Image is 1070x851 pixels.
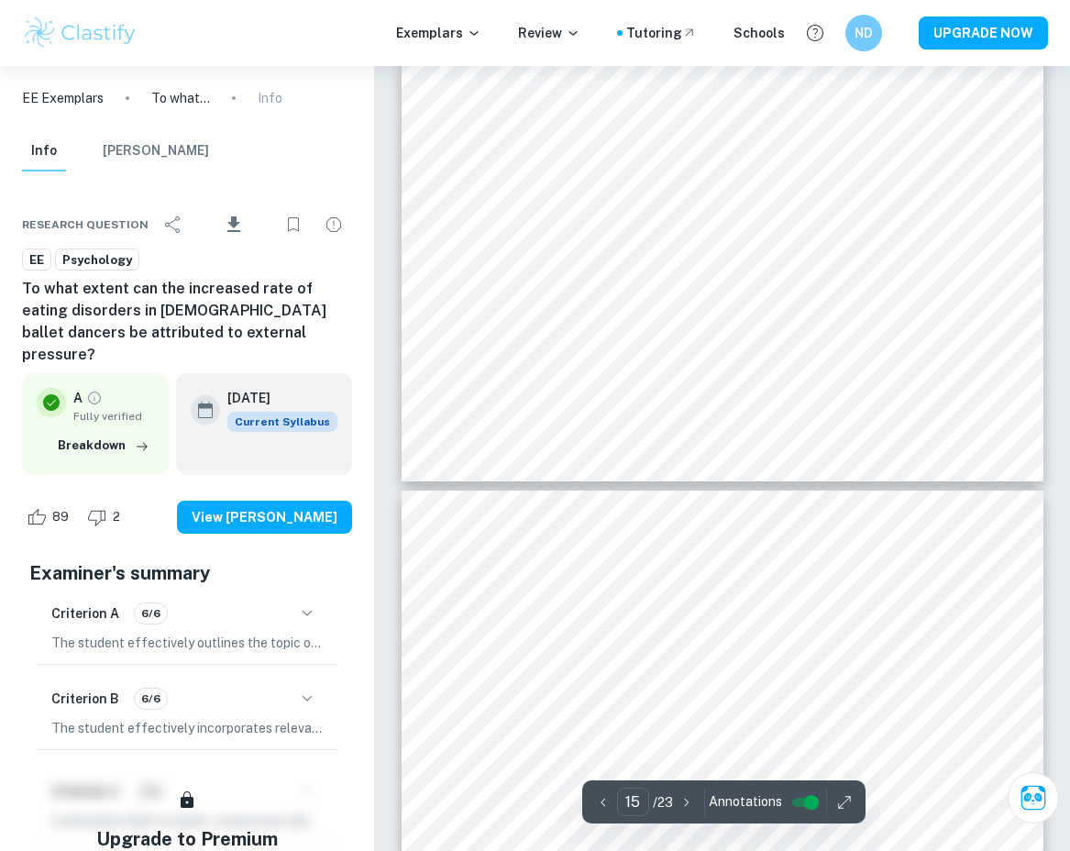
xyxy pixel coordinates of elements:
[653,792,673,812] p: / 23
[73,408,154,425] span: Fully verified
[22,88,104,108] a: EE Exemplars
[151,88,210,108] p: To what extent can the increased rate of eating disorders in [DEMOGRAPHIC_DATA] ballet dancers be...
[53,432,154,459] button: Breakdown
[135,605,167,622] span: 6/6
[73,388,83,408] p: A
[51,689,119,709] h6: Criterion B
[518,23,580,43] p: Review
[51,718,323,738] p: The student effectively incorporates relevant and appropriate source material throughout the essa...
[919,17,1048,50] button: UPGRADE NOW
[22,278,352,366] h6: To what extent can the increased rate of eating disorders in [DEMOGRAPHIC_DATA] ballet dancers be...
[22,216,149,233] span: Research question
[103,508,130,526] span: 2
[227,388,323,408] h6: [DATE]
[227,412,337,432] div: This exemplar is based on the current syllabus. Feel free to refer to it for inspiration/ideas wh...
[135,691,167,707] span: 6/6
[55,249,139,271] a: Psychology
[51,603,119,624] h6: Criterion A
[23,251,50,270] span: EE
[22,503,79,532] div: Like
[845,15,882,51] button: ND
[227,412,337,432] span: Current Syllabus
[22,249,51,271] a: EE
[83,503,130,532] div: Dislike
[1008,772,1059,823] button: Ask Clai
[800,17,831,49] button: Help and Feedback
[709,792,782,812] span: Annotations
[396,23,481,43] p: Exemplars
[56,251,138,270] span: Psychology
[315,206,352,243] div: Report issue
[86,390,103,406] a: Grade fully verified
[51,633,323,653] p: The student effectively outlines the topic of their study at the beginning of the essay, connecti...
[854,23,875,43] h6: ND
[22,15,138,51] img: Clastify logo
[155,206,192,243] div: Share
[103,131,209,171] button: [PERSON_NAME]
[177,501,352,534] button: View [PERSON_NAME]
[22,131,66,171] button: Info
[626,23,697,43] a: Tutoring
[42,508,79,526] span: 89
[734,23,785,43] a: Schools
[29,559,345,587] h5: Examiner's summary
[275,206,312,243] div: Bookmark
[258,88,282,108] p: Info
[195,201,271,249] div: Download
